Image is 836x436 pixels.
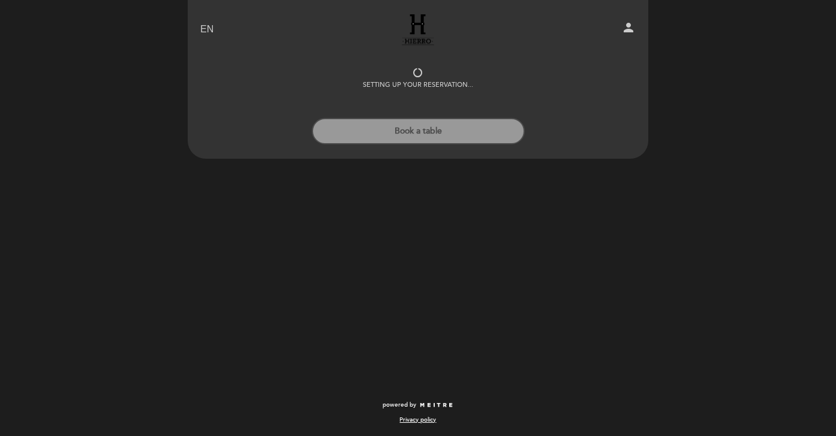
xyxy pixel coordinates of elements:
i: person [621,20,636,35]
a: Hierro [GEOGRAPHIC_DATA] [343,13,493,46]
div: Setting up your reservation... [363,80,473,90]
a: Privacy policy [399,416,436,424]
span: powered by [383,401,416,409]
img: MEITRE [419,402,453,408]
button: person [621,20,636,39]
a: powered by [383,401,453,409]
button: Book a table [312,118,525,144]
